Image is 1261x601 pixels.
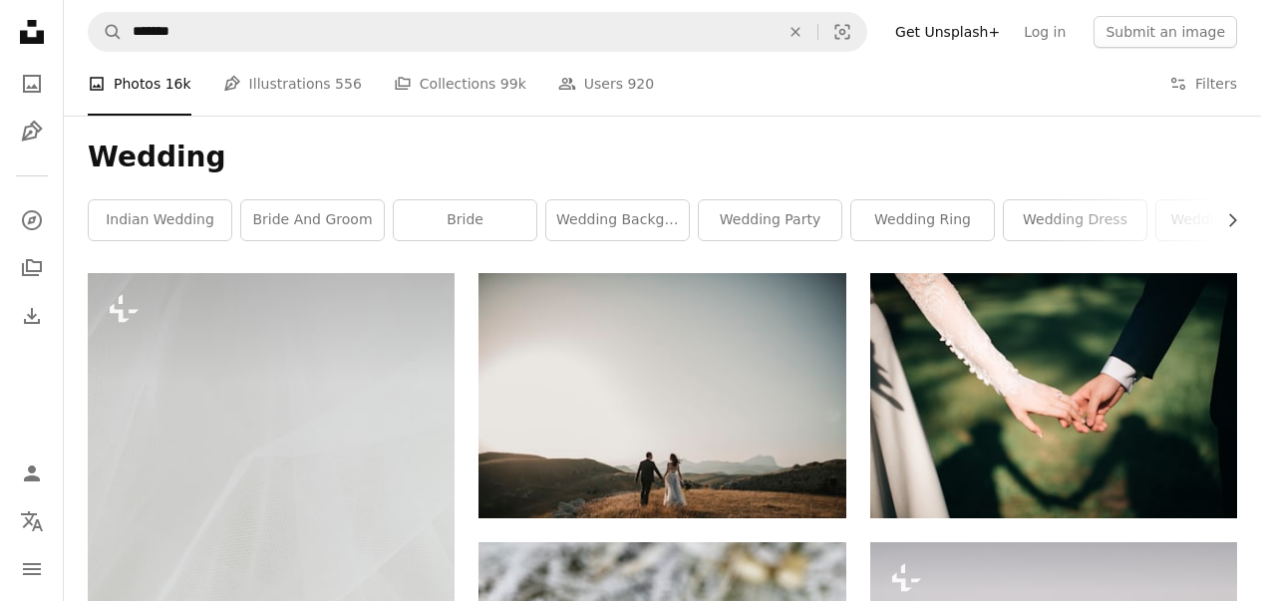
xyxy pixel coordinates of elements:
[12,453,52,493] a: Log in / Sign up
[870,386,1237,404] a: man and woman holding hands focus photo
[89,200,231,240] a: indian wedding
[88,12,867,52] form: Find visuals sitewide
[1214,200,1237,240] button: scroll list to the right
[870,273,1237,518] img: man and woman holding hands focus photo
[883,16,1012,48] a: Get Unsplash+
[851,200,994,240] a: wedding ring
[546,200,689,240] a: wedding background
[774,13,817,51] button: Clear
[88,539,455,557] a: two gold wedding rings on a white background
[1004,200,1146,240] a: wedding dress
[12,112,52,151] a: Illustrations
[1094,16,1237,48] button: Submit an image
[1169,52,1237,116] button: Filters
[12,200,52,240] a: Explore
[12,248,52,288] a: Collections
[500,73,526,95] span: 99k
[558,52,654,116] a: Users 920
[478,386,845,404] a: a bride and groom walking on a hill
[394,52,526,116] a: Collections 99k
[12,549,52,589] button: Menu
[89,13,123,51] button: Search Unsplash
[627,73,654,95] span: 920
[699,200,841,240] a: wedding party
[12,296,52,336] a: Download History
[12,64,52,104] a: Photos
[478,273,845,518] img: a bride and groom walking on a hill
[335,73,362,95] span: 556
[12,501,52,541] button: Language
[88,140,1237,175] h1: Wedding
[241,200,384,240] a: bride and groom
[223,52,362,116] a: Illustrations 556
[394,200,536,240] a: bride
[1012,16,1078,48] a: Log in
[818,13,866,51] button: Visual search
